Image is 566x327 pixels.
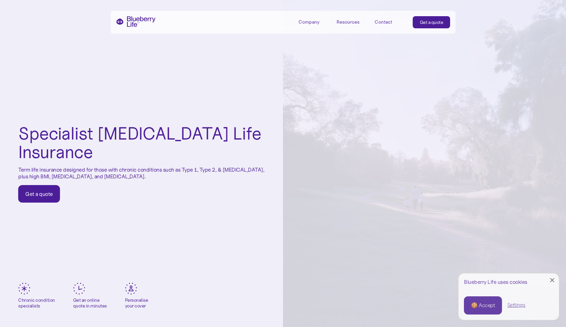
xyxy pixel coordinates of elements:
h1: Specialist [MEDICAL_DATA] Life Insurance [18,124,265,161]
a: Get a quote [413,16,450,28]
div: Company [298,19,319,25]
div: Resources [337,16,367,27]
div: Get an online quote in minutes [73,297,107,309]
a: Close Cookie Popup [545,273,559,287]
p: Term life insurance designed for those with chronic conditions such as Type 1, Type 2, & [MEDICAL... [18,167,265,179]
div: Personalise your cover [125,297,148,309]
div: 🍪 Accept [471,302,495,309]
div: Blueberry Life uses cookies [464,279,554,285]
a: home [116,16,156,27]
div: Chronic condition specialists [18,297,55,309]
a: Get a quote [18,185,60,203]
div: Get a quote [420,19,443,26]
div: Company [298,16,329,27]
div: Contact [375,19,392,25]
div: Get a quote [25,190,53,197]
a: 🍪 Accept [464,296,502,315]
a: Settings [507,302,525,309]
a: Contact [375,16,405,27]
div: Resources [337,19,359,25]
